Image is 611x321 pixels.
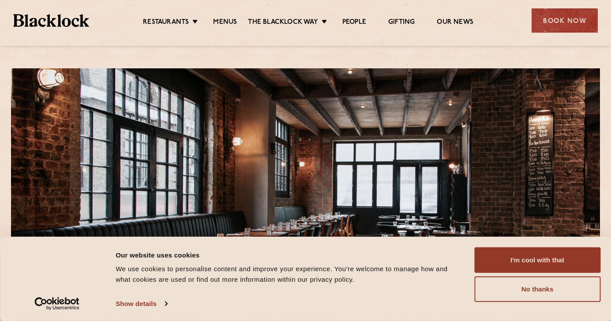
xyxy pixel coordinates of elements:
a: Show details [116,297,167,310]
a: Gifting [388,18,415,28]
a: The Blacklock Way [248,18,318,28]
img: BL_Textured_Logo-footer-cropped.svg [13,14,89,27]
button: I'm cool with that [474,247,600,273]
a: People [342,18,366,28]
div: We use cookies to personalise content and improve your experience. You're welcome to manage how a... [116,264,464,285]
a: Usercentrics Cookiebot - opens in a new window [19,297,96,310]
a: Restaurants [143,18,189,28]
div: Our website uses cookies [116,250,464,260]
a: Menus [213,18,237,28]
a: Our News [437,18,473,28]
div: Book Now [532,8,598,33]
button: No thanks [474,276,600,302]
